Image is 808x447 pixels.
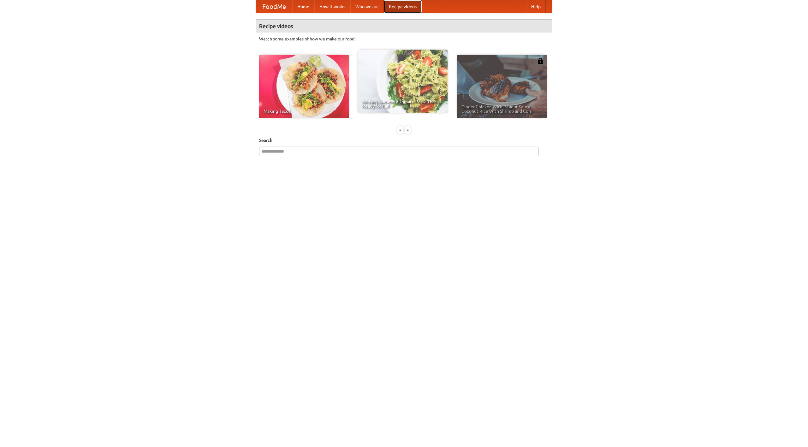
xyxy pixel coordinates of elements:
a: An Easy, Summery Tomato Pasta That's Ready for Fall [358,50,448,113]
div: » [405,126,411,134]
div: « [397,126,403,134]
a: Who we are [350,0,384,13]
a: Help [526,0,546,13]
img: 483408.png [537,58,544,64]
span: Making Tacos [264,109,344,113]
a: Recipe videos [384,0,422,13]
a: FoodMe [256,0,292,13]
span: An Easy, Summery Tomato Pasta That's Ready for Fall [362,100,443,108]
h5: Search [259,137,549,143]
p: Watch some examples of how we make our food! [259,36,549,42]
a: Home [292,0,314,13]
h4: Recipe videos [256,20,552,33]
a: How it works [314,0,350,13]
a: Making Tacos [259,55,349,118]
